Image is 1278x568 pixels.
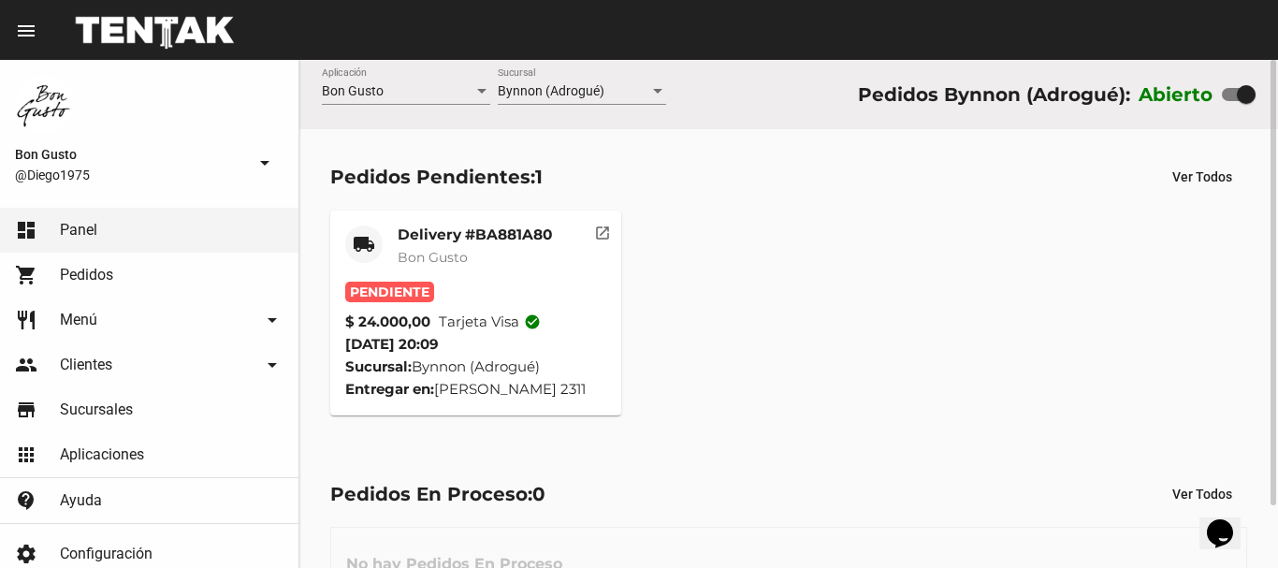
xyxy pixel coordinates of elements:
[345,356,606,378] div: Bynnon (Adrogué)
[398,226,552,244] mat-card-title: Delivery #BA881A80
[60,221,97,240] span: Panel
[330,162,543,192] div: Pedidos Pendientes:
[594,222,611,239] mat-icon: open_in_new
[345,378,606,401] div: [PERSON_NAME] 2311
[345,380,434,398] strong: Entregar en:
[322,83,384,98] span: Bon Gusto
[15,309,37,331] mat-icon: restaurant
[60,356,112,374] span: Clientes
[535,166,543,188] span: 1
[1157,477,1247,511] button: Ver Todos
[1139,80,1213,109] label: Abierto
[524,313,541,330] mat-icon: check_circle
[1172,169,1232,184] span: Ver Todos
[345,311,430,333] strong: $ 24.000,00
[15,543,37,565] mat-icon: settings
[15,264,37,286] mat-icon: shopping_cart
[60,491,102,510] span: Ayuda
[439,311,541,333] span: Tarjeta visa
[330,479,545,509] div: Pedidos En Proceso:
[353,233,375,255] mat-icon: local_shipping
[15,20,37,42] mat-icon: menu
[15,75,75,135] img: 8570adf9-ca52-4367-b116-ae09c64cf26e.jpg
[1172,487,1232,502] span: Ver Todos
[60,401,133,419] span: Sucursales
[498,83,604,98] span: Bynnon (Adrogué)
[345,357,412,375] strong: Sucursal:
[858,80,1130,109] div: Pedidos Bynnon (Adrogué):
[15,219,37,241] mat-icon: dashboard
[15,143,246,166] span: Bon Gusto
[1199,493,1259,549] iframe: chat widget
[261,354,283,376] mat-icon: arrow_drop_down
[15,489,37,512] mat-icon: contact_support
[15,399,37,421] mat-icon: store
[1157,160,1247,194] button: Ver Todos
[254,152,276,174] mat-icon: arrow_drop_down
[398,249,468,266] span: Bon Gusto
[345,335,439,353] span: [DATE] 20:09
[15,166,246,184] span: @Diego1975
[60,445,144,464] span: Aplicaciones
[15,444,37,466] mat-icon: apps
[60,545,152,563] span: Configuración
[532,483,545,505] span: 0
[345,282,434,302] span: Pendiente
[15,354,37,376] mat-icon: people
[261,309,283,331] mat-icon: arrow_drop_down
[60,311,97,329] span: Menú
[60,266,113,284] span: Pedidos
